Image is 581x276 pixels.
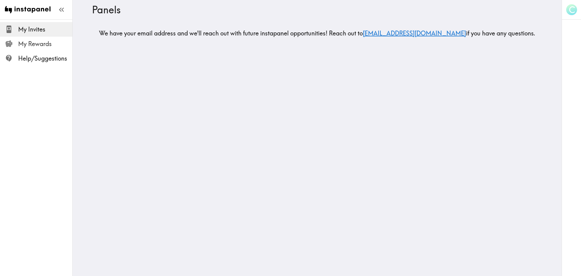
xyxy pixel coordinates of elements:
[566,4,578,16] button: C
[92,29,542,38] h5: We have your email address and we'll reach out with future instapanel opportunities! Reach out to...
[569,5,575,15] span: C
[92,4,537,15] h3: Panels
[18,25,72,34] span: My Invites
[18,54,72,63] span: Help/Suggestions
[363,29,466,37] a: [EMAIL_ADDRESS][DOMAIN_NAME]
[18,40,72,48] span: My Rewards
